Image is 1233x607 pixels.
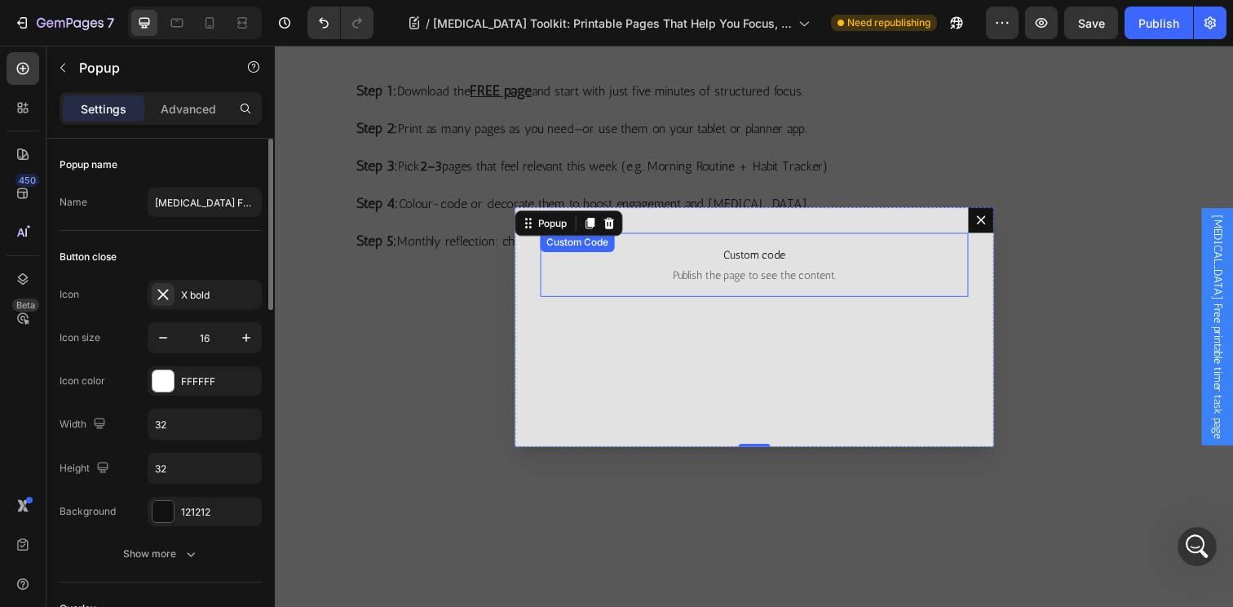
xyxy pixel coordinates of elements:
[60,250,117,264] div: Button close
[245,165,734,410] div: Dialog content
[79,58,218,78] p: Popup
[274,193,343,208] div: Custom Code
[954,172,970,401] span: [MEDICAL_DATA] Free printable timer task page
[13,290,267,477] div: Thank you for contacting GemPages Support! 👋​Our support team will assist you shortly.Meanwhile, ...
[60,195,87,210] div: Name
[72,235,300,267] div: Please see some screenshots as well THank you
[1078,16,1105,30] span: Save
[255,7,286,38] button: Home
[81,100,126,117] p: Settings
[161,100,216,117] p: Advanced
[72,107,300,187] div: The page I am trying to do is BLOG post: [MEDICAL_DATA] Toolkit - Printable pages that help you f...
[7,7,122,39] button: 7
[271,204,708,224] span: Custom code
[181,374,258,389] div: FFFFFF
[60,458,113,480] div: Height
[26,356,254,388] div: Our support team will assist you shortly.
[245,165,734,410] div: Dialog body
[72,195,300,227] div: I also need to add more same pop ups to different buttons.
[280,476,306,502] button: Send a message…
[426,15,430,32] span: /
[60,157,117,172] div: Popup name
[1064,7,1118,39] button: Save
[286,7,316,36] div: Close
[51,482,64,495] button: Gif picker
[1178,527,1217,566] iframe: Intercom live chat
[60,414,109,436] div: Width
[148,454,261,483] input: Auto
[148,188,262,217] input: E.g. New popup
[181,505,258,520] div: 121212
[26,299,254,348] div: Thank you for contacting GemPages Support! 👋 ​
[275,46,1233,607] iframe: Design area
[79,16,137,28] h1: Operator
[847,16,930,30] span: Need republishing
[26,436,254,467] div: We greatly appreciate your patience! 🙌
[181,288,258,303] div: X bold
[433,15,792,32] span: [MEDICAL_DATA] Toolkit: Printable Pages That Help You Focus, Feel Calm & Stay Motivated
[60,330,100,345] div: Icon size
[271,227,708,243] span: Publish the page to see the content.
[60,374,105,388] div: Icon color
[265,174,301,188] div: Popup
[11,7,42,38] button: go back
[148,410,261,439] input: Auto
[12,299,39,312] div: Beta
[307,7,373,39] div: Undo/Redo
[60,504,116,519] div: Background
[25,482,38,495] button: Emoji picker
[1125,7,1193,39] button: Publish
[107,13,114,33] p: 7
[60,287,79,302] div: Icon
[1138,15,1179,32] div: Publish
[123,546,199,562] div: Show more
[60,539,262,569] button: Show more
[46,9,73,35] img: Profile image for Operator
[77,482,91,495] button: Upload attachment
[26,397,251,426] a: Help Center
[15,174,39,187] div: 450
[13,290,313,513] div: Operator says…
[14,448,312,476] textarea: Message…
[26,396,254,428] div: Meanwhile, feel free to explore our for helpful troubleshooting steps.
